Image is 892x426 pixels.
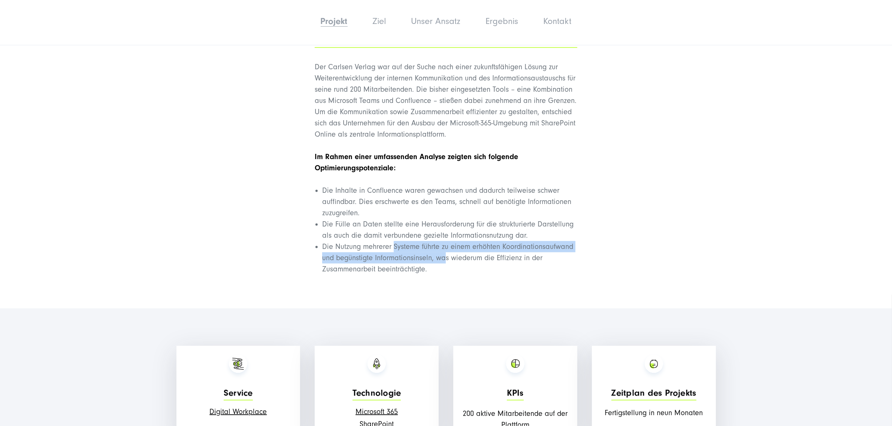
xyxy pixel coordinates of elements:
[411,16,461,26] a: Unser Ansatz
[315,152,518,172] span: Im Rahmen einer umfassenden Analyse zeigten sich folgende Optimierungspotenziale:
[315,61,577,140] p: Der Carlsen Verlag war auf der Suche nach einer zukunftsfähigen Lösung zur Weiterentwicklung der ...
[209,408,267,416] a: Digital Workplace
[224,387,253,401] h5: Service
[486,16,518,26] a: Ergebnis
[322,185,577,219] li: Die Inhalte in Confluence waren gewachsen und dadurch teilweise schwer auffindbar. Dies erschwert...
[611,387,696,401] h5: Zeitplan des Projekts
[507,387,524,401] h5: KPIs
[322,241,577,275] li: Die Nutzung mehrerer Systeme führte zu einem erhöhten Koordinationsaufwand und begünstigte Inform...
[353,387,401,401] h5: Technologie
[605,409,703,417] span: Fertigstellung in neun Monaten
[356,408,398,416] a: Microsoft 365
[544,16,572,26] a: Kontakt
[373,16,386,26] a: Ziel
[322,219,577,241] li: Die Fülle an Daten stellte eine Herausforderung für die strukturierte Darstellung als auch die da...
[321,16,348,26] a: Projekt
